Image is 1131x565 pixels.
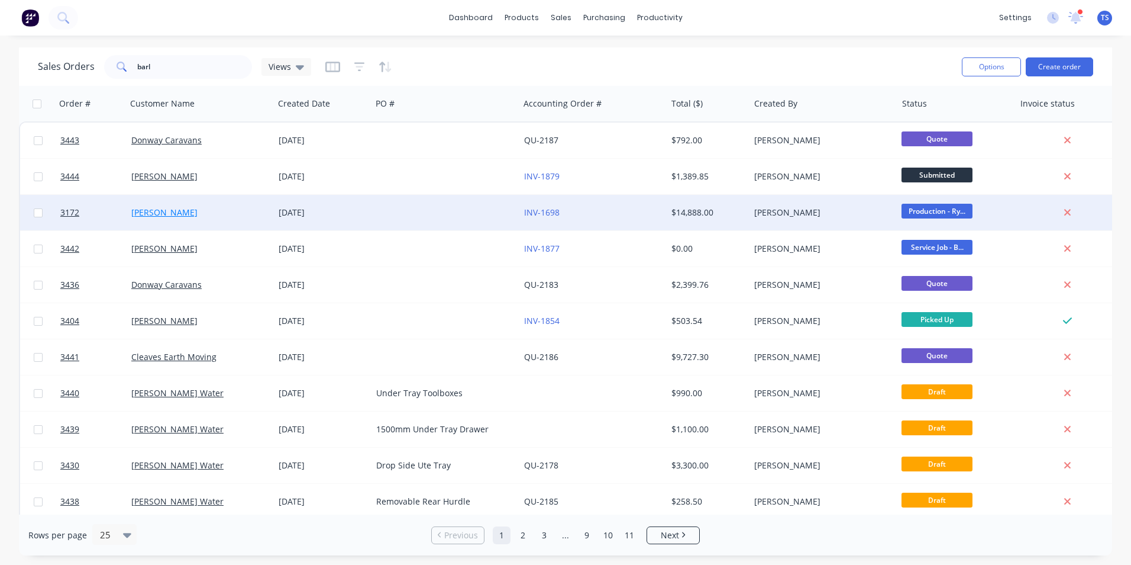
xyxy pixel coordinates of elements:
span: Picked Up [901,312,972,327]
button: Options [962,57,1021,76]
div: [PERSON_NAME] [754,134,886,146]
span: 3442 [60,243,79,255]
a: INV-1877 [524,243,560,254]
span: Next [661,529,679,541]
div: [DATE] [279,387,367,399]
div: $1,100.00 [671,423,741,435]
div: Created By [754,98,797,110]
div: Order # [59,98,91,110]
div: [DATE] [279,207,367,219]
div: $258.50 [671,496,741,508]
a: Page 9 [578,527,596,544]
div: [PERSON_NAME] [754,279,886,291]
a: Jump forward [557,527,574,544]
div: purchasing [577,9,631,27]
a: QU-2185 [524,496,558,507]
img: Factory [21,9,39,27]
a: 3441 [60,339,131,375]
input: Search... [137,55,253,79]
span: Previous [444,529,478,541]
a: 3440 [60,375,131,411]
div: [DATE] [279,351,367,363]
a: Previous page [432,529,484,541]
a: QU-2187 [524,134,558,146]
a: INV-1698 [524,207,560,218]
span: 3443 [60,134,79,146]
a: Donway Caravans [131,134,202,146]
a: dashboard [443,9,499,27]
span: Submitted [901,168,972,182]
div: settings [993,9,1038,27]
a: Page 2 [514,527,532,544]
a: Cleaves Earth Moving [131,351,216,362]
span: 3438 [60,496,79,508]
button: Create order [1026,57,1093,76]
div: $2,399.76 [671,279,741,291]
div: Status [902,98,927,110]
a: 3443 [60,123,131,158]
ul: Pagination [426,527,705,544]
div: Customer Name [130,98,195,110]
div: [PERSON_NAME] [754,460,886,471]
a: [PERSON_NAME] Water [131,496,224,507]
span: Production - Ry... [901,204,972,219]
div: [PERSON_NAME] [754,171,886,182]
div: [DATE] [279,134,367,146]
div: Under Tray Toolboxes [376,387,508,399]
span: Draft [901,420,972,435]
div: [PERSON_NAME] [754,315,886,327]
span: Quote [901,131,972,146]
a: Next page [647,529,699,541]
div: Drop Side Ute Tray [376,460,508,471]
span: 3439 [60,423,79,435]
span: 3430 [60,460,79,471]
a: 3442 [60,231,131,267]
a: QU-2186 [524,351,558,362]
div: [DATE] [279,460,367,471]
div: $503.54 [671,315,741,327]
h1: Sales Orders [38,61,95,72]
span: Draft [901,457,972,471]
div: [DATE] [279,315,367,327]
a: INV-1879 [524,171,560,182]
a: 3404 [60,303,131,339]
div: productivity [631,9,689,27]
div: $792.00 [671,134,741,146]
div: products [499,9,545,27]
div: 1500mm Under Tray Drawer [376,423,508,435]
div: $14,888.00 [671,207,741,219]
a: 3439 [60,412,131,447]
a: INV-1854 [524,315,560,326]
a: Page 3 [535,527,553,544]
div: $1,389.85 [671,171,741,182]
div: Accounting Order # [524,98,602,110]
div: $9,727.30 [671,351,741,363]
div: [DATE] [279,243,367,255]
div: [PERSON_NAME] [754,243,886,255]
div: [DATE] [279,171,367,182]
div: Total ($) [671,98,703,110]
a: 3430 [60,448,131,483]
span: Draft [901,384,972,399]
a: [PERSON_NAME] Water [131,387,224,399]
a: [PERSON_NAME] [131,207,198,218]
span: Quote [901,348,972,363]
span: Rows per page [28,529,87,541]
span: 3172 [60,207,79,219]
a: [PERSON_NAME] [131,171,198,182]
span: TS [1101,12,1109,23]
span: Views [269,60,291,73]
span: 3404 [60,315,79,327]
div: [PERSON_NAME] [754,207,886,219]
div: Removable Rear Hurdle [376,496,508,508]
a: Page 1 is your current page [493,527,510,544]
div: [DATE] [279,496,367,508]
span: 3440 [60,387,79,399]
div: [DATE] [279,423,367,435]
a: QU-2178 [524,460,558,471]
span: Quote [901,276,972,291]
a: Page 10 [599,527,617,544]
span: Draft [901,493,972,508]
div: $3,300.00 [671,460,741,471]
a: QU-2183 [524,279,558,290]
